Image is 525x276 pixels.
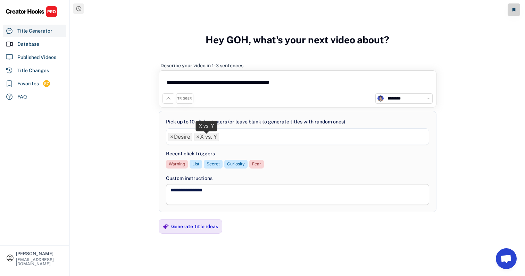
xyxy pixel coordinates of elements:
div: List [192,161,199,167]
li: Desire [168,133,192,141]
div: TRIGGER [177,96,192,101]
div: [EMAIL_ADDRESS][DOMAIN_NAME] [16,258,63,266]
img: CHPRO%20Logo.svg [6,6,58,18]
img: channels4_profile.jpg [377,95,384,102]
div: 57 [43,81,50,87]
div: Title Generator [17,27,52,35]
div: Secret [207,161,220,167]
div: Generate title ideas [171,223,218,230]
div: Recent click triggers [166,150,215,157]
div: Fear [252,161,261,167]
div: Published Videos [17,54,56,61]
span: × [196,134,199,140]
div: FAQ [17,93,27,101]
a: Open chat [496,248,517,269]
li: X vs. Y [194,133,219,141]
div: Title Changes [17,67,49,74]
span: × [170,134,173,140]
div: Curiosity [227,161,245,167]
div: Favorites [17,80,39,87]
div: Pick up to 10 click triggers (or leave blank to generate titles with random ones) [166,118,345,126]
div: Describe your video in 1-3 sentences [160,62,243,69]
div: Database [17,41,39,48]
div: Warning [169,161,185,167]
h3: Hey GOH, what's your next video about? [206,27,389,53]
div: [PERSON_NAME] [16,251,63,256]
div: Custom instructions [166,175,429,182]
